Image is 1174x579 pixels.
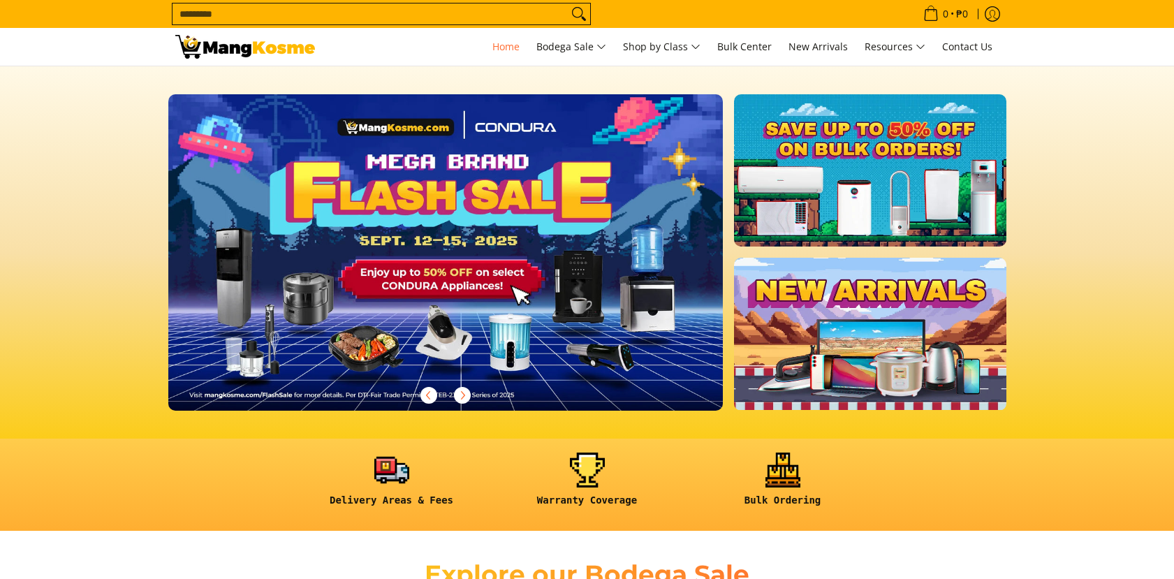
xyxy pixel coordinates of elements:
a: Resources [858,28,932,66]
nav: Main Menu [329,28,999,66]
a: <h6><strong>Warranty Coverage</strong></h6> [497,453,678,518]
span: Resources [865,38,925,56]
a: Bodega Sale [529,28,613,66]
button: Next [447,380,478,411]
span: Contact Us [942,40,992,53]
button: Search [568,3,590,24]
img: Desktop homepage 29339654 2507 42fb b9ff a0650d39e9ed [168,94,724,411]
a: New Arrivals [782,28,855,66]
button: Previous [413,380,444,411]
a: Bulk Center [710,28,779,66]
a: Home [485,28,527,66]
a: Contact Us [935,28,999,66]
a: <h6><strong>Delivery Areas & Fees</strong></h6> [301,453,483,518]
img: Mang Kosme: Your Home Appliances Warehouse Sale Partner! [175,35,315,59]
span: Home [492,40,520,53]
span: Bulk Center [717,40,772,53]
span: 0 [941,9,951,19]
a: <h6><strong>Bulk Ordering</strong></h6> [692,453,874,518]
a: Shop by Class [616,28,707,66]
span: Shop by Class [623,38,700,56]
span: ₱0 [954,9,970,19]
span: • [919,6,972,22]
span: New Arrivals [788,40,848,53]
span: Bodega Sale [536,38,606,56]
